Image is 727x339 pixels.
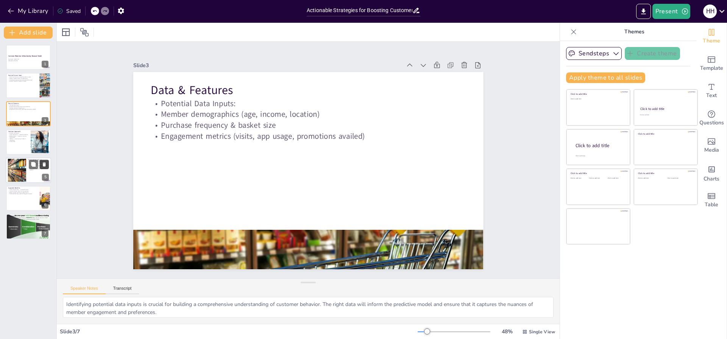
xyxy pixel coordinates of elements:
p: Generated with [URL] [8,60,48,61]
p: XGBoost → High accuracy & feature importance [8,138,28,141]
p: Higher renewal rates → Increased revenue [8,189,37,191]
div: Click to add title [638,132,692,135]
div: 7 [6,214,51,239]
button: Speaker Notes [63,286,106,294]
p: Process Flow: [8,141,28,143]
p: Implementing actionable strategies can significantly boost customer retention in Retail CPG, lead... [8,217,48,220]
p: Prescriptive Actions [28,159,49,161]
p: Member demographics (age, income, location) [8,106,48,107]
div: Click to add body [576,155,623,157]
span: Text [706,91,717,100]
div: Click to add title [638,172,692,175]
p: Personalized offers: discounts, loyalty rewards, reminders [28,162,49,165]
div: Click to add text [668,177,691,179]
div: 1 [42,61,48,67]
div: H H [703,5,717,18]
input: Insert title [307,5,412,16]
p: Conclusion [8,215,48,218]
span: Table [705,201,718,209]
span: Questions [699,119,724,127]
strong: Customer Retention & Membership Renewal Model [8,55,42,57]
div: Click to add text [638,177,662,179]
button: Delete Slide [40,160,49,169]
div: 3 [6,101,51,126]
p: Build a high-accuracy renewal prediction model [8,76,37,78]
div: 4 [42,146,48,152]
p: Modeling Techniques: [8,133,28,134]
div: Click to add text [608,177,625,179]
p: Engagement metrics (visits, app usage, promotions availed) [8,108,48,110]
div: Click to add text [571,98,625,100]
button: Add slide [4,27,53,39]
button: Apply theme to all slides [566,72,645,83]
p: Solution Approach [8,130,28,133]
p: Improve onboarding experience for first-year members [28,165,49,168]
textarea: Identifying potential data inputs is crucial for building a comprehensive understanding of custom... [63,297,554,318]
button: My Library [6,5,51,17]
span: Media [704,146,719,154]
p: Potential Data Inputs: [8,104,48,106]
span: Position [80,28,89,37]
p: Quantify: Impact of changes in drivers [8,80,37,82]
p: Provide prescriptive actions at member/cohort level [8,79,37,80]
button: Export to PowerPoint [636,4,651,19]
p: Purchase frequency & basket size [186,46,465,213]
p: Member demographics (age, income, location) [192,37,470,204]
button: Transcript [106,286,139,294]
button: H H [703,4,717,19]
div: 5 [42,174,49,180]
div: Saved [57,8,81,15]
div: 4 [6,129,51,154]
div: 1 [6,45,51,70]
div: 2 [6,73,51,98]
button: Duplicate Slide [29,160,38,169]
div: Add text boxes [696,77,727,105]
span: Theme [703,37,720,45]
p: Desired Future State [8,74,37,77]
p: Expected Benefits [8,187,37,189]
div: Get real-time input from your audience [696,105,727,132]
div: Slide 3 / 7 [60,328,418,335]
button: Create theme [625,47,680,60]
div: 3 [42,117,48,124]
div: 7 [42,230,48,237]
div: Layout [60,26,72,38]
p: Better targeted marketing & reduced churn [8,192,37,193]
div: Add images, graphics, shapes or video [696,132,727,159]
div: Click to add title [640,107,691,111]
div: Add ready made slides [696,50,727,77]
div: Change the overall theme [696,23,727,50]
div: 5 [6,157,51,183]
div: 2 [42,89,48,96]
div: 48 % [498,328,516,335]
p: Ability to explain drivers of renewal/drop [8,78,37,79]
span: Single View [529,329,555,335]
p: Case Study – Retail CPG [8,59,48,60]
div: Click to add text [589,177,606,179]
p: Themes [580,23,689,41]
p: Customer lifetime value (CLV) improvement [8,190,37,192]
p: Continuous learning system for long-term retention [8,193,37,195]
p: Random Forest → Captures non-linear relationships [8,135,28,138]
div: 6 [6,186,51,211]
p: Potential Data Inputs: [197,27,476,195]
button: Present [652,4,690,19]
p: Data & Features [203,14,484,185]
span: Template [700,64,723,72]
span: Charts [704,175,719,183]
div: 6 [42,202,48,209]
div: Click to add text [571,177,588,179]
div: Add charts and graphs [696,159,727,187]
div: Click to add text [640,114,690,116]
button: Sendsteps [566,47,622,60]
p: Identify at-risk members early [28,161,49,162]
div: Click to add title [576,142,624,149]
div: Click to add title [571,172,625,175]
p: Data & Features [8,102,48,105]
div: Click to add title [571,93,625,96]
p: Target high-value cohorts with exclusive benefits [28,168,49,170]
div: Add a table [696,187,727,214]
p: Logistic Regression → Baseline prediction [8,134,28,136]
p: Purchase frequency & basket size [8,107,48,109]
p: Engagement metrics (visits, app usage, promotions availed) [181,56,459,223]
